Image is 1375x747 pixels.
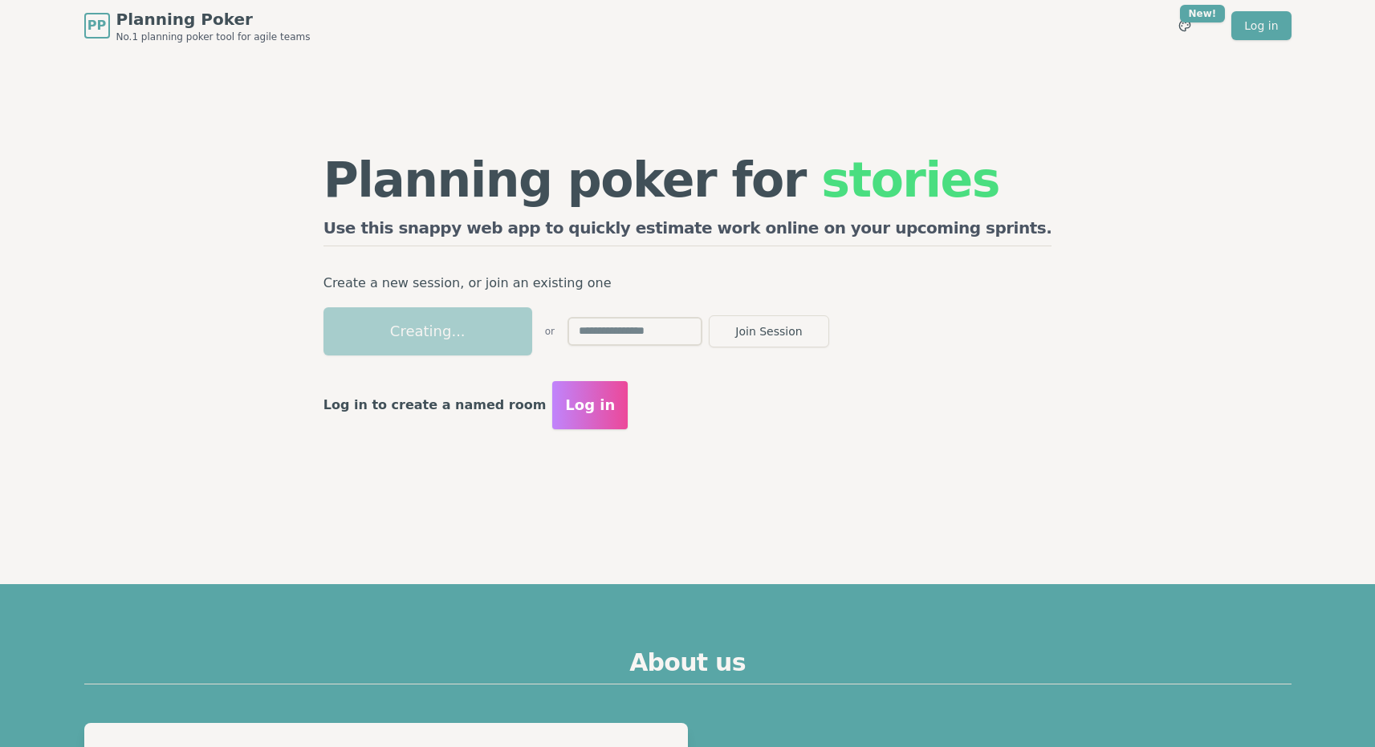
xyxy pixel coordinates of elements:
span: Log in [565,394,615,416]
span: or [545,325,555,338]
p: Log in to create a named room [323,394,547,416]
button: Log in [552,381,628,429]
div: New! [1180,5,1226,22]
h2: Use this snappy web app to quickly estimate work online on your upcoming sprints. [323,217,1052,246]
span: No.1 planning poker tool for agile teams [116,30,311,43]
span: Planning Poker [116,8,311,30]
span: PP [87,16,106,35]
h2: About us [84,648,1292,684]
span: stories [821,152,999,208]
a: PPPlanning PokerNo.1 planning poker tool for agile teams [84,8,311,43]
h1: Planning poker for [323,156,1052,204]
button: Join Session [709,315,829,347]
a: Log in [1231,11,1291,40]
button: New! [1170,11,1199,40]
p: Create a new session, or join an existing one [323,272,1052,294]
